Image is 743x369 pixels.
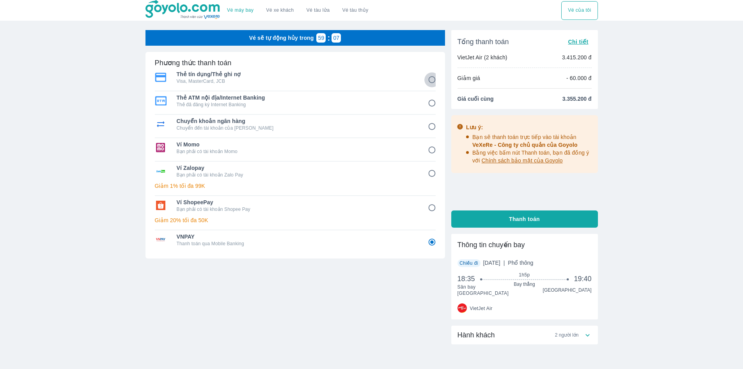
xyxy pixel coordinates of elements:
[458,53,507,61] p: VietJet Air (2 khách)
[249,34,314,42] p: Vé sẽ tự động hủy trong
[561,1,598,20] button: Vé của tôi
[177,78,417,84] p: Visa, MasterCard, JCB
[177,117,417,125] span: Chuyển khoản ngân hàng
[482,157,563,164] span: Chính sách bảo mật của Goyolo
[266,7,294,13] a: Vé xe khách
[300,1,336,20] a: Vé tàu lửa
[318,34,325,42] p: 59
[333,34,339,42] p: 07
[472,142,578,148] span: VeXeRe - Công ty chủ quản của Goyolo
[562,95,592,103] span: 3.355.200 đ
[458,330,495,340] span: Hành khách
[155,96,167,105] img: Thẻ ATM nội địa/Internet Banking
[481,272,567,278] span: 1h5p
[483,259,534,267] span: [DATE]
[155,115,436,134] div: Chuyển khoản ngân hàngChuyển khoản ngân hàngChuyển đến tài khoản của [PERSON_NAME]
[574,274,591,283] span: 19:40
[155,91,436,110] div: Thẻ ATM nội địa/Internet BankingThẻ ATM nội địa/Internet BankingThẻ đã đăng ký Internet Banking
[458,274,482,283] span: 18:35
[562,53,592,61] p: 3.415.200 đ
[155,216,436,224] p: Giảm 20% tối đa 50K
[566,74,592,82] p: - 60.000 đ
[458,37,509,46] span: Tổng thanh toán
[177,164,417,172] span: Ví Zalopay
[155,235,167,244] img: VNPAY
[561,1,598,20] div: choose transportation mode
[177,172,417,178] p: Bạn phải có tài khoản Zalo Pay
[459,260,478,266] span: Chiều đi
[177,125,417,131] p: Chuyển đến tài khoản của [PERSON_NAME]
[458,95,494,103] span: Giá cuối cùng
[568,39,588,45] span: Chi tiết
[565,36,591,47] button: Chi tiết
[466,123,592,131] div: Lưu ý:
[336,1,374,20] button: Vé tàu thủy
[177,233,417,241] span: VNPAY
[155,162,436,180] div: Ví ZalopayVí ZalopayBạn phải có tài khoản Zalo Pay
[451,210,598,228] button: Thanh toán
[221,1,374,20] div: choose transportation mode
[177,148,417,155] p: Bạn phải có tài khoản Momo
[472,134,578,148] span: Bạn sẽ thanh toán trực tiếp vào tài khoản
[177,94,417,102] span: Thẻ ATM nội địa/Internet Banking
[155,196,436,215] div: Ví ShopeePayVí ShopeePayBạn phải có tài khoản Shopee Pay
[155,73,167,82] img: Thẻ tín dụng/Thẻ ghi nợ
[155,182,436,190] p: Giảm 1% tối đa 99K
[177,70,417,78] span: Thẻ tín dụng/Thẻ ghi nợ
[177,206,417,212] p: Bạn phải có tài khoản Shopee Pay
[155,58,232,68] h6: Phương thức thanh toán
[470,305,493,312] span: VietJet Air
[177,141,417,148] span: Ví Momo
[451,326,598,344] div: Hành khách2 người lớn
[155,143,167,152] img: Ví Momo
[508,260,533,266] span: Phổ thông
[155,68,436,87] div: Thẻ tín dụng/Thẻ ghi nợThẻ tín dụng/Thẻ ghi nợVisa, MasterCard, JCB
[155,201,167,210] img: Ví ShopeePay
[509,215,540,223] span: Thanh toán
[472,149,592,164] p: Bằng việc bấm nút Thanh toán, bạn đã đồng ý với
[155,230,436,249] div: VNPAYVNPAYThanh toán qua Mobile Banking
[555,332,579,338] span: 2 người lớn
[177,198,417,206] span: Ví ShopeePay
[155,138,436,157] div: Ví MomoVí MomoBạn phải có tài khoản Momo
[155,119,167,129] img: Chuyển khoản ngân hàng
[504,260,505,266] span: |
[227,7,254,13] a: Vé máy bay
[177,102,417,108] p: Thẻ đã đăng ký Internet Banking
[458,74,480,82] p: Giảm giá
[155,166,167,176] img: Ví Zalopay
[177,241,417,247] p: Thanh toán qua Mobile Banking
[481,281,567,287] span: Bay thẳng
[326,34,332,42] p: :
[458,240,592,250] div: Thông tin chuyến bay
